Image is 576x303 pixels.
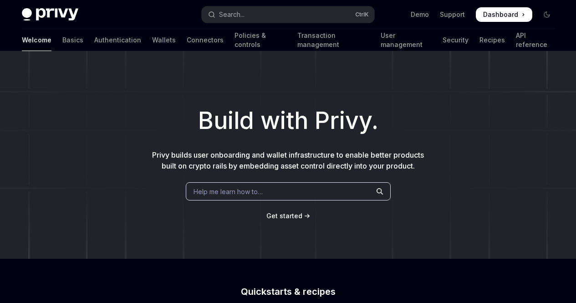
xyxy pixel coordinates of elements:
h1: Build with Privy. [15,103,561,139]
a: Get started [266,211,302,221]
a: Connectors [187,29,224,51]
div: Search... [219,9,245,20]
a: Welcome [22,29,51,51]
span: Privy builds user onboarding and wallet infrastructure to enable better products built on crypto ... [152,150,424,170]
img: dark logo [22,8,78,21]
a: Transaction management [297,29,369,51]
button: Toggle dark mode [540,7,554,22]
a: User management [381,29,432,51]
a: Policies & controls [234,29,286,51]
span: Ctrl K [355,11,369,18]
span: Get started [266,212,302,220]
span: Help me learn how to… [194,187,263,196]
a: Recipes [479,29,505,51]
a: Dashboard [476,7,532,22]
a: Security [443,29,469,51]
span: Dashboard [483,10,518,19]
a: Basics [62,29,83,51]
h2: Quickstarts & recipes [128,287,449,296]
a: Wallets [152,29,176,51]
a: API reference [516,29,554,51]
button: Open search [202,6,374,23]
a: Support [440,10,465,19]
a: Demo [411,10,429,19]
a: Authentication [94,29,141,51]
